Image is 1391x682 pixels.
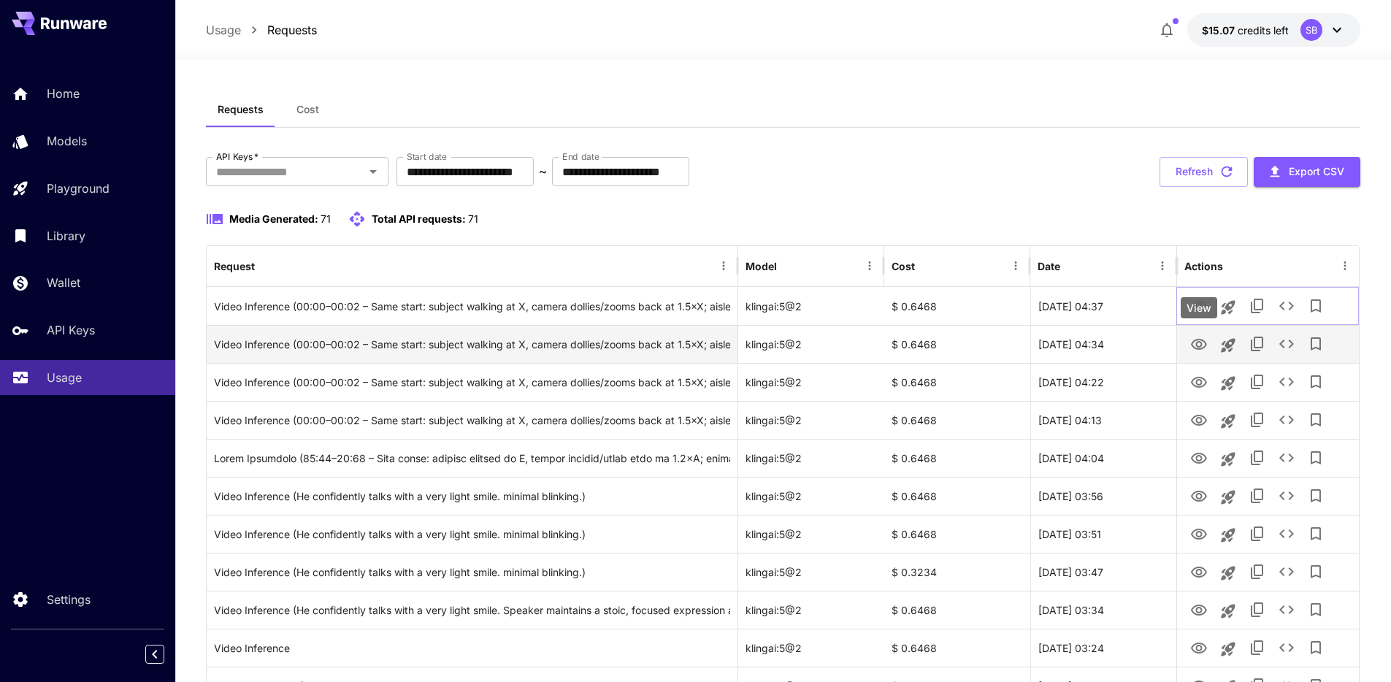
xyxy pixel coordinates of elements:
[1243,519,1272,548] button: Copy TaskUUID
[47,180,110,197] p: Playground
[916,256,937,276] button: Sort
[1187,13,1360,47] button: $15.06613SB
[1184,291,1214,321] button: View
[1243,633,1272,662] button: Copy TaskUUID
[214,364,730,401] div: Click to copy prompt
[562,150,599,163] label: End date
[372,212,466,225] span: Total API requests:
[1160,157,1248,187] button: Refresh
[156,641,175,667] div: Collapse sidebar
[1184,260,1223,272] div: Actions
[216,150,258,163] label: API Keys
[321,212,331,225] span: 71
[1243,481,1272,510] button: Copy TaskUUID
[738,553,884,591] div: klingai:5@2
[47,591,91,608] p: Settings
[1254,157,1360,187] button: Export CSV
[1030,363,1176,401] div: 02 Oct, 2025 04:22
[145,645,164,664] button: Collapse sidebar
[206,21,317,39] nav: breadcrumb
[1030,439,1176,477] div: 02 Oct, 2025 04:04
[214,516,730,553] div: Click to copy prompt
[1301,481,1330,510] button: Add to library
[229,212,318,225] span: Media Generated:
[884,553,1030,591] div: $ 0.3234
[1272,329,1301,359] button: See details
[1301,595,1330,624] button: Add to library
[859,256,880,276] button: Menu
[1301,329,1330,359] button: Add to library
[1214,597,1243,626] button: Launch in playground
[1214,445,1243,474] button: Launch in playground
[363,161,383,182] button: Open
[1184,518,1214,548] button: View
[884,401,1030,439] div: $ 0.6468
[1335,256,1355,276] button: Menu
[214,591,730,629] div: Click to copy prompt
[1030,325,1176,363] div: 02 Oct, 2025 04:34
[738,477,884,515] div: klingai:5@2
[1184,367,1214,396] button: View
[884,439,1030,477] div: $ 0.6468
[884,325,1030,363] div: $ 0.6468
[47,274,80,291] p: Wallet
[1214,407,1243,436] button: Launch in playground
[214,629,730,667] div: Click to copy prompt
[738,439,884,477] div: klingai:5@2
[256,256,277,276] button: Sort
[1214,635,1243,664] button: Launch in playground
[1243,329,1272,359] button: Copy TaskUUID
[1272,595,1301,624] button: See details
[1030,553,1176,591] div: 02 Oct, 2025 03:47
[738,363,884,401] div: klingai:5@2
[884,477,1030,515] div: $ 0.6468
[1243,557,1272,586] button: Copy TaskUUID
[1030,287,1176,325] div: 02 Oct, 2025 04:37
[296,103,319,116] span: Cost
[1214,369,1243,398] button: Launch in playground
[1202,24,1238,37] span: $15.07
[214,402,730,439] div: Click to copy prompt
[1005,256,1026,276] button: Menu
[1030,515,1176,553] div: 02 Oct, 2025 03:51
[1272,367,1301,396] button: See details
[1184,632,1214,662] button: View
[1301,633,1330,662] button: Add to library
[47,227,85,245] p: Library
[1184,480,1214,510] button: View
[1243,405,1272,434] button: Copy TaskUUID
[1243,595,1272,624] button: Copy TaskUUID
[267,21,317,39] a: Requests
[1030,591,1176,629] div: 02 Oct, 2025 03:34
[1243,367,1272,396] button: Copy TaskUUID
[1184,405,1214,434] button: View
[1272,443,1301,472] button: See details
[1030,401,1176,439] div: 02 Oct, 2025 04:13
[214,440,730,477] div: Click to copy prompt
[884,591,1030,629] div: $ 0.6468
[1243,291,1272,321] button: Copy TaskUUID
[468,212,478,225] span: 71
[1202,23,1289,38] div: $15.06613
[1214,521,1243,550] button: Launch in playground
[1181,297,1217,318] div: View
[214,553,730,591] div: Click to copy prompt
[1272,633,1301,662] button: See details
[1301,557,1330,586] button: Add to library
[1272,557,1301,586] button: See details
[214,288,730,325] div: Click to copy prompt
[884,363,1030,401] div: $ 0.6468
[47,369,82,386] p: Usage
[1030,477,1176,515] div: 02 Oct, 2025 03:56
[1243,443,1272,472] button: Copy TaskUUID
[738,515,884,553] div: klingai:5@2
[539,163,547,180] p: ~
[1301,405,1330,434] button: Add to library
[1238,24,1289,37] span: credits left
[884,287,1030,325] div: $ 0.6468
[218,103,264,116] span: Requests
[214,326,730,363] div: Click to copy prompt
[206,21,241,39] a: Usage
